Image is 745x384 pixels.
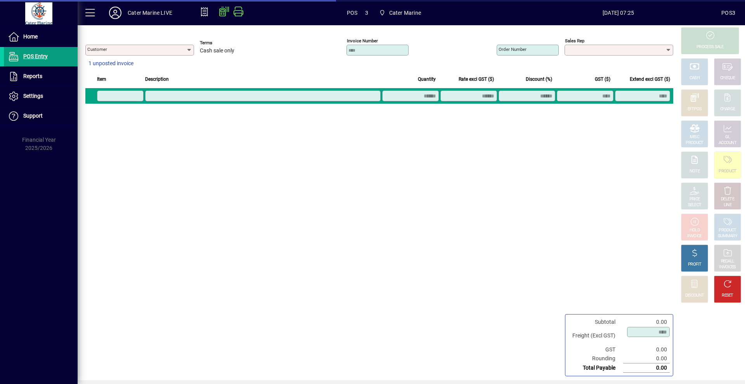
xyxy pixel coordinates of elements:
[690,169,700,174] div: NOTE
[721,196,734,202] div: DELETE
[690,75,700,81] div: CASH
[595,75,610,83] span: GST ($)
[568,354,623,363] td: Rounding
[103,6,128,20] button: Profile
[623,318,670,327] td: 0.00
[690,228,700,233] div: HOLD
[418,75,436,83] span: Quantity
[347,7,358,19] span: POS
[685,293,704,299] div: DISCOUNT
[623,354,670,363] td: 0.00
[4,67,78,86] a: Reports
[725,134,730,140] div: GL
[718,233,737,239] div: SUMMARY
[23,93,43,99] span: Settings
[722,293,733,299] div: RESET
[719,169,736,174] div: PRODUCT
[687,233,702,239] div: INVOICE
[23,53,48,59] span: POS Entry
[376,6,424,20] span: Cater Marine
[688,262,701,268] div: PROFIT
[87,47,107,52] mat-label: Customer
[85,57,137,71] button: 1 unposted invoice
[23,33,38,40] span: Home
[686,140,703,146] div: PRODUCT
[721,259,735,264] div: RECALL
[720,106,735,112] div: CHARGE
[97,75,106,83] span: Item
[568,327,623,345] td: Freight (Excl GST)
[389,7,421,19] span: Cater Marine
[145,75,169,83] span: Description
[4,106,78,126] a: Support
[724,202,731,208] div: LINE
[23,113,43,119] span: Support
[696,44,724,50] div: PROCESS SALE
[347,38,378,43] mat-label: Invoice number
[623,363,670,373] td: 0.00
[568,318,623,327] td: Subtotal
[720,75,735,81] div: CHEQUE
[721,7,735,19] div: POS3
[365,7,368,19] span: 3
[690,134,699,140] div: MISC
[459,75,494,83] span: Rate excl GST ($)
[515,7,721,19] span: [DATE] 07:25
[88,59,133,68] span: 1 unposted invoice
[623,345,670,354] td: 0.00
[200,40,246,45] span: Terms
[200,48,234,54] span: Cash sale only
[23,73,42,79] span: Reports
[719,140,736,146] div: ACCOUNT
[719,228,736,233] div: PRODUCT
[526,75,552,83] span: Discount (%)
[688,106,702,112] div: EFTPOS
[568,345,623,354] td: GST
[719,264,736,270] div: INVOICES
[630,75,670,83] span: Extend excl GST ($)
[4,87,78,106] a: Settings
[565,38,584,43] mat-label: Sales rep
[128,7,172,19] div: Cater Marine LIVE
[690,196,700,202] div: PRICE
[4,27,78,47] a: Home
[499,47,527,52] mat-label: Order number
[568,363,623,373] td: Total Payable
[688,202,702,208] div: SELECT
